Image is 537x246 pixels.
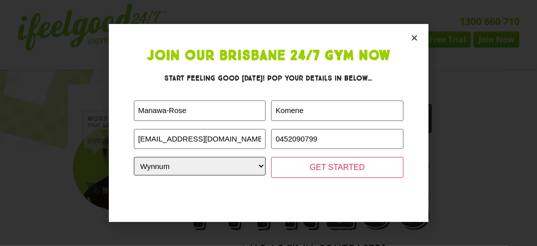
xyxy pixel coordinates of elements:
input: LAST NAME [271,100,404,121]
h1: Join Our Brisbane 24/7 Gym Now [134,49,404,63]
input: GET STARTED [271,157,404,178]
h3: Start feeling good [DATE]! Pop your details in below... [134,73,404,83]
a: Close [411,34,419,41]
input: PHONE [271,129,404,149]
input: Email [134,129,266,149]
input: FIRST NAME [134,100,266,121]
